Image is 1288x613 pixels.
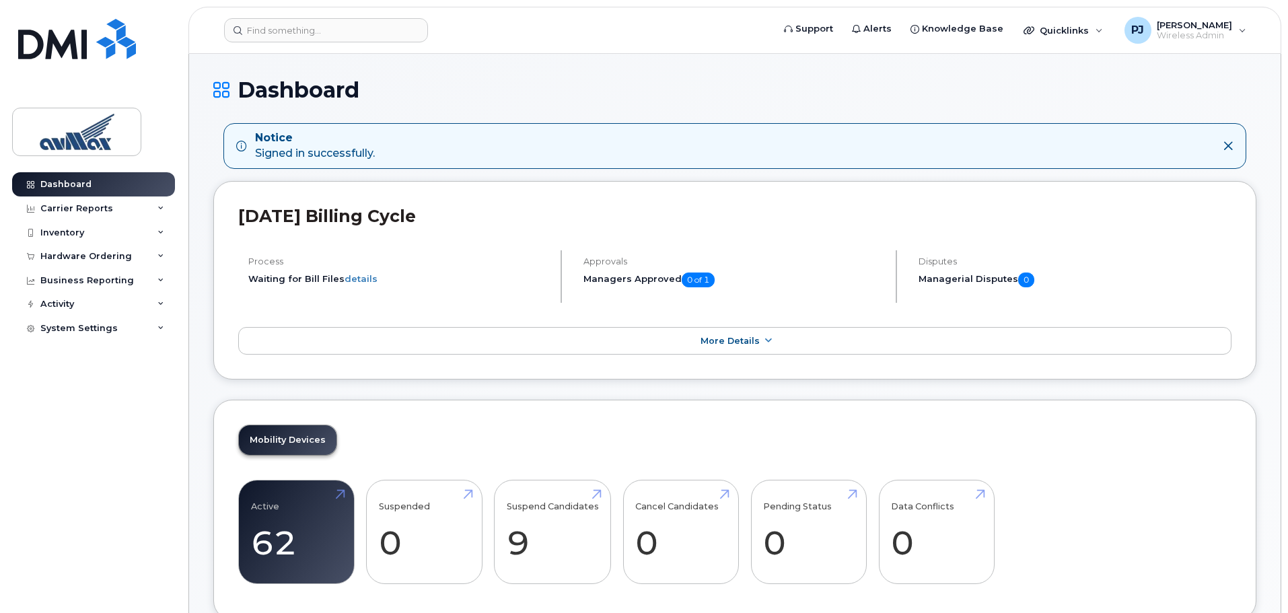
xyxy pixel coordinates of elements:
[507,488,599,577] a: Suspend Candidates 9
[682,273,715,287] span: 0 of 1
[251,488,342,577] a: Active 62
[379,488,470,577] a: Suspended 0
[891,488,982,577] a: Data Conflicts 0
[635,488,726,577] a: Cancel Candidates 0
[248,256,549,266] h4: Process
[255,131,375,161] div: Signed in successfully.
[345,273,378,284] a: details
[583,273,884,287] h5: Managers Approved
[919,273,1231,287] h5: Managerial Disputes
[1018,273,1034,287] span: 0
[239,425,336,455] a: Mobility Devices
[701,336,760,346] span: More Details
[248,273,549,285] li: Waiting for Bill Files
[213,78,1256,102] h1: Dashboard
[238,206,1231,226] h2: [DATE] Billing Cycle
[763,488,854,577] a: Pending Status 0
[919,256,1231,266] h4: Disputes
[583,256,884,266] h4: Approvals
[255,131,375,146] strong: Notice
